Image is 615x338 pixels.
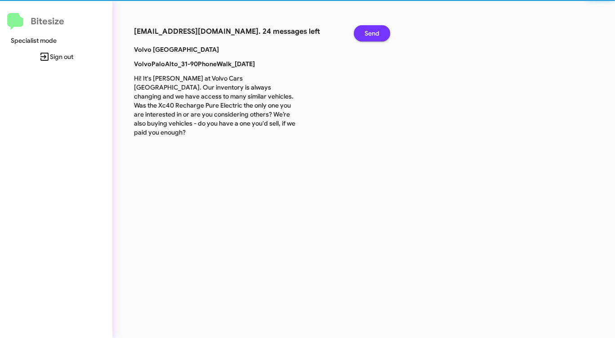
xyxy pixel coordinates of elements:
[127,74,303,137] p: Hi! It's [PERSON_NAME] at Volvo Cars [GEOGRAPHIC_DATA]. Our inventory is always changing and we h...
[354,25,390,41] button: Send
[7,13,64,30] a: Bitesize
[134,45,219,54] b: Volvo [GEOGRAPHIC_DATA]
[7,49,105,65] span: Sign out
[365,25,379,41] span: Send
[134,60,255,68] b: VolvoPaloAlto_31-90PhoneWalk_[DATE]
[134,25,340,38] h3: [EMAIL_ADDRESS][DOMAIN_NAME]. 24 messages left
